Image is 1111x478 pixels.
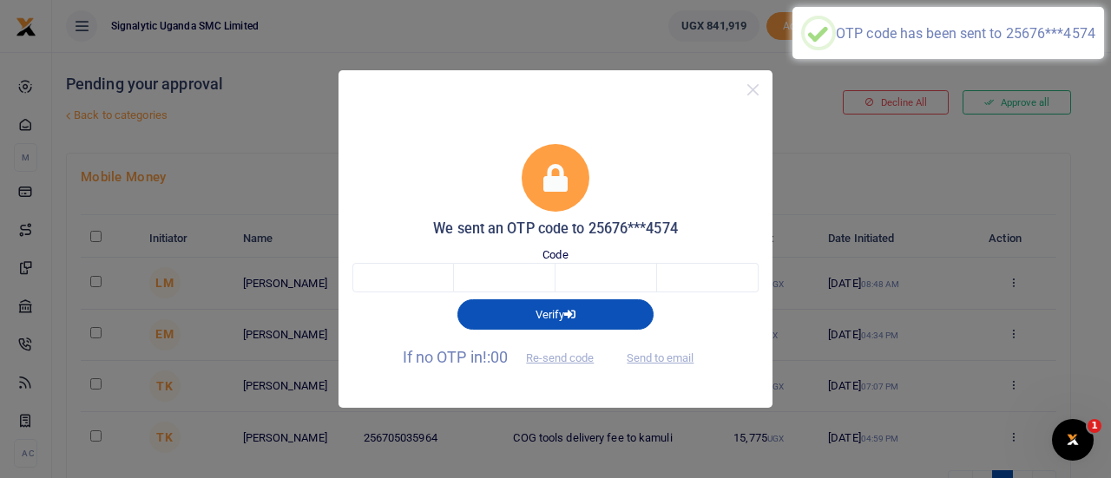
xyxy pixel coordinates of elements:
[352,220,759,238] h5: We sent an OTP code to 25676***4574
[403,348,609,366] span: If no OTP in
[1088,419,1101,433] span: 1
[457,299,654,329] button: Verify
[836,25,1095,42] div: OTP code has been sent to 25676***4574
[1052,419,1094,461] iframe: Intercom live chat
[542,246,568,264] label: Code
[483,348,508,366] span: !:00
[740,77,766,102] button: Close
